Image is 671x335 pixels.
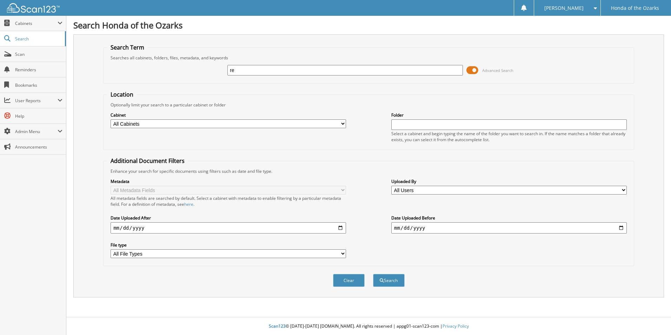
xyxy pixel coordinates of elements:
[15,67,62,73] span: Reminders
[443,323,469,329] a: Privacy Policy
[107,157,188,165] legend: Additional Document Filters
[15,20,58,26] span: Cabinets
[544,6,584,10] span: [PERSON_NAME]
[111,242,346,248] label: File type
[107,91,137,98] legend: Location
[111,222,346,234] input: start
[107,102,630,108] div: Optionally limit your search to a particular cabinet or folder
[111,112,346,118] label: Cabinet
[391,178,627,184] label: Uploaded By
[482,68,513,73] span: Advanced Search
[15,144,62,150] span: Announcements
[391,222,627,234] input: end
[73,19,664,31] h1: Search Honda of the Ozarks
[391,215,627,221] label: Date Uploaded Before
[269,323,286,329] span: Scan123
[66,318,671,335] div: © [DATE]-[DATE] [DOMAIN_NAME]. All rights reserved | appg01-scan123-com |
[15,51,62,57] span: Scan
[391,112,627,118] label: Folder
[373,274,405,287] button: Search
[15,98,58,104] span: User Reports
[15,113,62,119] span: Help
[611,6,659,10] span: Honda of the Ozarks
[15,129,58,134] span: Admin Menu
[107,44,148,51] legend: Search Term
[111,215,346,221] label: Date Uploaded After
[333,274,365,287] button: Clear
[184,201,193,207] a: here
[111,195,346,207] div: All metadata fields are searched by default. Select a cabinet with metadata to enable filtering b...
[111,178,346,184] label: Metadata
[107,55,630,61] div: Searches all cabinets, folders, files, metadata, and keywords
[636,301,671,335] iframe: Chat Widget
[15,36,61,42] span: Search
[15,82,62,88] span: Bookmarks
[7,3,60,13] img: scan123-logo-white.svg
[107,168,630,174] div: Enhance your search for specific documents using filters such as date and file type.
[391,131,627,143] div: Select a cabinet and begin typing the name of the folder you want to search in. If the name match...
